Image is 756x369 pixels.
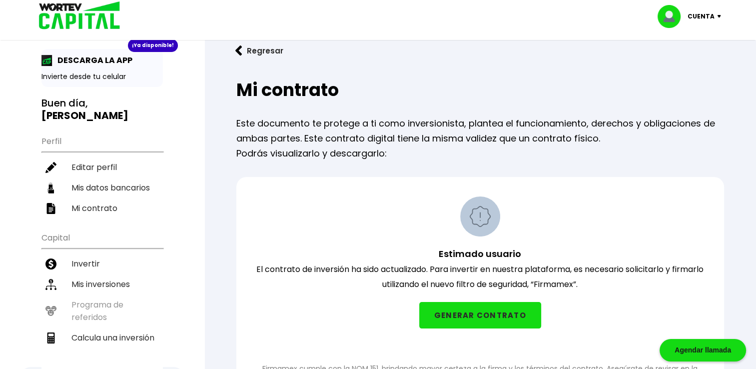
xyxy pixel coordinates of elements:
a: Mis inversiones [41,274,163,294]
img: inversiones-icon.6695dc30.svg [45,279,56,290]
b: [PERSON_NAME] [41,108,128,122]
p: Cuenta [688,9,715,24]
a: Invertir [41,253,163,274]
img: app-icon [41,55,52,66]
button: Regresar [220,37,298,64]
img: calculadora-icon.17d418c4.svg [45,332,56,343]
a: Calcula una inversión [41,327,163,348]
p: Podrás visualizarlo y descargarlo: [236,146,724,161]
img: profile-image [658,5,688,28]
a: Mi contrato [41,198,163,218]
ul: Perfil [41,130,163,218]
img: icon-down [715,15,728,18]
img: contrato-icon.f2db500c.svg [45,203,56,214]
div: Agendar llamada [660,339,746,361]
p: DESCARGA LA APP [52,54,132,66]
p: Invierte desde tu celular [41,71,163,82]
a: Mis datos bancarios [41,177,163,198]
img: invertir-icon.b3b967d7.svg [45,258,56,269]
img: editar-icon.952d3147.svg [45,162,56,173]
a: Editar perfil [41,157,163,177]
img: flecha izquierda [235,45,242,56]
h3: Buen día, [41,97,163,122]
h2: Mi contrato [236,80,724,100]
p: El contrato de inversión ha sido actualizado. Para invertir en nuestra plataforma, es necesario s... [249,246,711,292]
a: flecha izquierdaRegresar [220,37,740,64]
img: datos-icon.10cf9172.svg [45,182,56,193]
button: GENERAR CONTRATO [419,302,541,328]
p: Este documento te protege a ti como inversionista, plantea el funcionamiento, derechos y obligaci... [236,116,724,146]
div: ¡Ya disponible! [128,39,178,52]
span: Estimado usuario [439,247,521,260]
